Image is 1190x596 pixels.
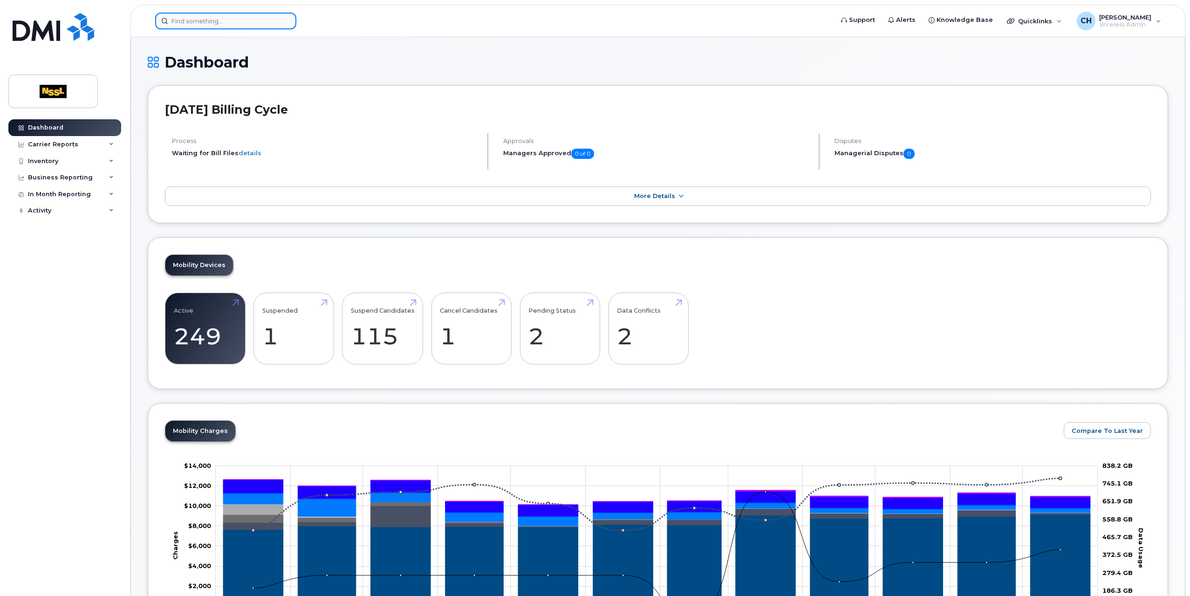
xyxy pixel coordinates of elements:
[184,461,211,469] g: $0
[223,480,1090,505] g: QST
[184,502,211,509] tspan: $10,000
[571,149,594,159] span: 0 of 0
[165,103,1151,116] h2: [DATE] Billing Cycle
[223,502,1090,526] g: Cancellation
[1064,422,1151,439] button: Compare To Last Year
[188,522,211,529] tspan: $8,000
[1138,528,1145,568] tspan: Data Usage
[617,298,680,359] a: Data Conflicts 2
[503,149,811,159] h5: Managers Approved
[172,137,479,144] h4: Process
[188,542,211,549] g: $0
[184,481,211,489] g: $0
[1102,533,1133,541] tspan: 465.7 GB
[528,298,591,359] a: Pending Status 2
[1072,426,1143,435] span: Compare To Last Year
[223,506,1090,529] g: Roaming
[440,298,503,359] a: Cancel Candidates 1
[188,582,211,589] g: $0
[634,192,675,199] span: More Details
[1102,461,1133,469] tspan: 838.2 GB
[174,298,237,359] a: Active 249
[188,522,211,529] g: $0
[172,149,479,158] li: Waiting for Bill Files
[834,149,1151,159] h5: Managerial Disputes
[223,480,1090,515] g: HST
[184,461,211,469] tspan: $14,000
[165,255,233,275] a: Mobility Devices
[1102,587,1133,594] tspan: 186.3 GB
[148,54,1168,70] h1: Dashboard
[503,137,811,144] h4: Approvals
[171,531,179,560] tspan: Charges
[184,502,211,509] g: $0
[1102,551,1133,558] tspan: 372.5 GB
[834,137,1151,144] h4: Disputes
[1102,480,1133,487] tspan: 745.1 GB
[165,421,235,441] a: Mobility Charges
[188,562,211,569] tspan: $4,000
[223,493,1090,526] g: Features
[351,298,415,359] a: Suspend Candidates 115
[1102,569,1133,576] tspan: 279.4 GB
[903,149,915,159] span: 0
[1102,497,1133,505] tspan: 651.9 GB
[184,481,211,489] tspan: $12,000
[188,542,211,549] tspan: $6,000
[188,582,211,589] tspan: $2,000
[262,298,325,359] a: Suspended 1
[188,562,211,569] g: $0
[239,149,261,157] a: details
[1102,515,1133,522] tspan: 558.8 GB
